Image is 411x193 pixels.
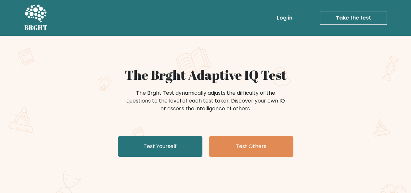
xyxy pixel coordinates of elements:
a: Log in [274,11,295,24]
a: Test Others [209,136,293,157]
a: BRGHT [24,3,48,33]
a: Take the test [320,11,387,25]
h5: BRGHT [24,24,48,32]
div: The Brght Test dynamically adjusts the difficulty of the questions to the level of each test take... [124,89,287,113]
h1: The Brght Adaptive IQ Test [47,67,364,83]
a: Test Yourself [118,136,202,157]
